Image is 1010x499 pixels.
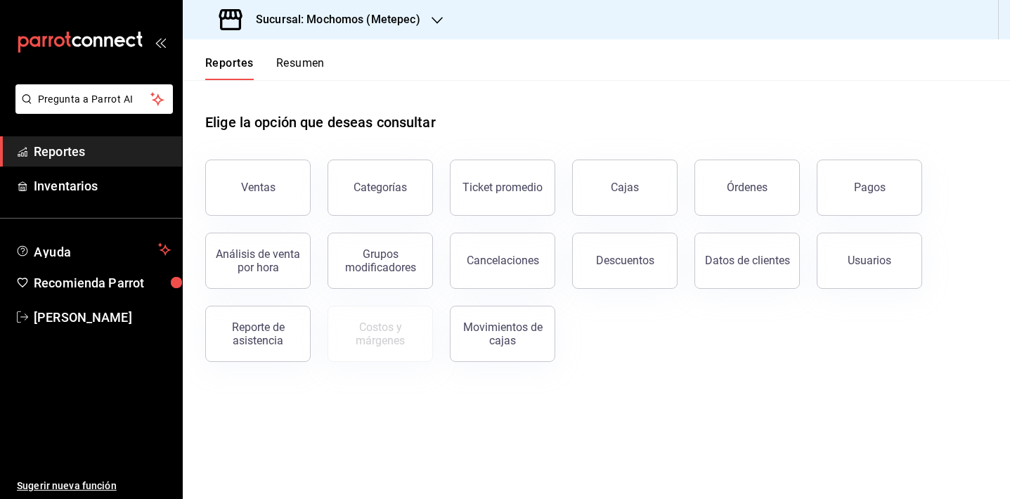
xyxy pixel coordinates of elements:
span: Sugerir nueva función [17,479,171,493]
h3: Sucursal: Mochomos (Metepec) [245,11,420,28]
button: open_drawer_menu [155,37,166,48]
span: Ayuda [34,241,153,258]
div: Órdenes [727,181,768,194]
div: Grupos modificadores [337,247,424,274]
div: Ventas [241,181,276,194]
button: Contrata inventarios para ver este reporte [328,306,433,362]
div: Categorías [354,181,407,194]
button: Pregunta a Parrot AI [15,84,173,114]
div: Descuentos [596,254,654,267]
span: Pregunta a Parrot AI [38,92,151,107]
div: Cancelaciones [467,254,539,267]
h1: Elige la opción que deseas consultar [205,112,436,133]
button: Cancelaciones [450,233,555,289]
button: Categorías [328,160,433,216]
span: Inventarios [34,176,171,195]
span: [PERSON_NAME] [34,308,171,327]
div: navigation tabs [205,56,325,80]
button: Ventas [205,160,311,216]
button: Datos de clientes [694,233,800,289]
span: Reportes [34,142,171,161]
div: Usuarios [848,254,891,267]
div: Ticket promedio [462,181,543,194]
button: Ticket promedio [450,160,555,216]
div: Reporte de asistencia [214,320,302,347]
div: Datos de clientes [705,254,790,267]
div: Cajas [611,181,639,194]
button: Cajas [572,160,678,216]
button: Resumen [276,56,325,80]
div: Análisis de venta por hora [214,247,302,274]
button: Descuentos [572,233,678,289]
a: Pregunta a Parrot AI [10,102,173,117]
span: Recomienda Parrot [34,273,171,292]
button: Reportes [205,56,254,80]
button: Reporte de asistencia [205,306,311,362]
button: Análisis de venta por hora [205,233,311,289]
button: Grupos modificadores [328,233,433,289]
button: Órdenes [694,160,800,216]
div: Pagos [854,181,886,194]
button: Usuarios [817,233,922,289]
button: Pagos [817,160,922,216]
div: Costos y márgenes [337,320,424,347]
div: Movimientos de cajas [459,320,546,347]
button: Movimientos de cajas [450,306,555,362]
